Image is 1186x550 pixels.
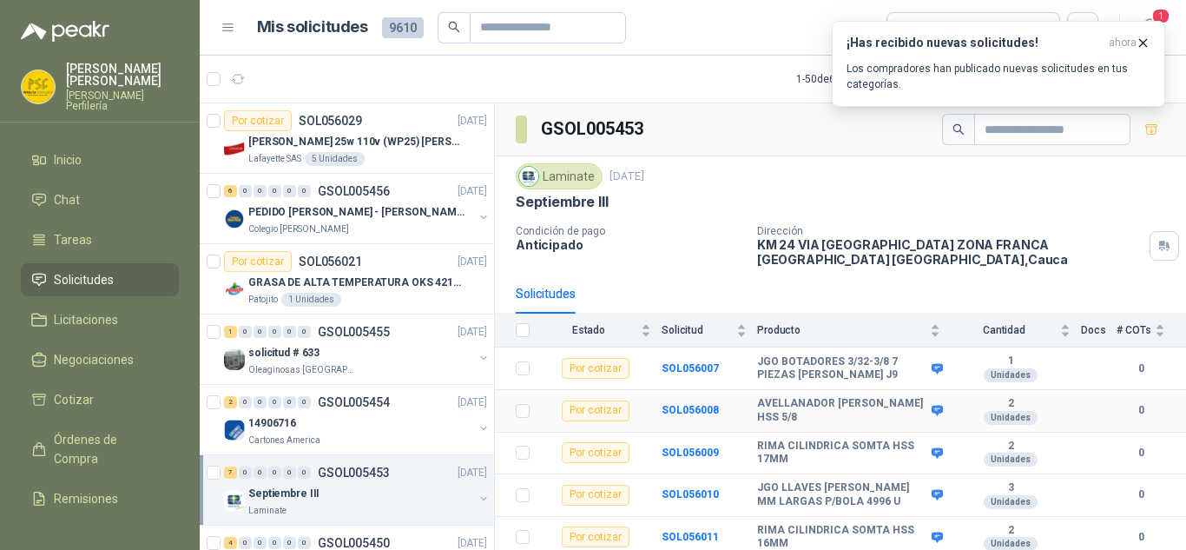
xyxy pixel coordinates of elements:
p: Laminate [248,504,287,518]
div: 0 [239,326,252,338]
div: 1 Unidades [281,293,341,307]
div: 0 [254,185,267,197]
p: SOL056029 [299,115,362,127]
div: 0 [268,467,281,479]
a: Licitaciones [21,303,179,336]
div: 7 [224,467,237,479]
div: 2 [224,396,237,408]
img: Company Logo [224,490,245,511]
th: Producto [757,314,951,348]
p: KM 24 VIA [GEOGRAPHIC_DATA] ZONA FRANCA [GEOGRAPHIC_DATA] [GEOGRAPHIC_DATA] , Cauca [757,237,1143,267]
p: Dirección [757,225,1143,237]
div: 1 - 50 de 6765 [796,65,909,93]
div: Laminate [516,163,603,189]
a: Chat [21,183,179,216]
span: # COTs [1117,324,1151,336]
span: Producto [757,324,926,336]
div: Por cotizar [224,110,292,131]
img: Company Logo [224,209,245,229]
a: Cotizar [21,383,179,416]
p: Septiembre III [248,486,320,502]
a: Por cotizarSOL056021[DATE] Company LogoGRASA DE ALTA TEMPERATURA OKS 4210 X 5 KGPatojito1 Unidades [200,244,494,315]
th: Solicitud [662,314,757,348]
p: [DATE] [609,169,644,185]
a: 2 0 0 0 0 0 GSOL005454[DATE] Company Logo14906716Cartones America [224,392,491,447]
p: GSOL005453 [318,467,390,479]
div: 4 [224,537,237,549]
a: 7 0 0 0 0 0 GSOL005453[DATE] Company LogoSeptiembre IIILaminate [224,462,491,518]
div: Unidades [984,411,1038,425]
p: [DATE] [458,324,487,341]
div: 0 [239,537,252,549]
p: 14906716 [248,415,296,432]
p: GRASA DE ALTA TEMPERATURA OKS 4210 X 5 KG [248,275,465,291]
b: 2 [951,524,1071,538]
div: 0 [268,326,281,338]
span: Solicitudes [54,270,114,289]
p: Colegio [PERSON_NAME] [248,222,349,236]
p: GSOL005456 [318,185,390,197]
a: Negociaciones [21,343,179,376]
a: 1 0 0 0 0 0 GSOL005455[DATE] Company Logosolicitud # 633Oleaginosas [GEOGRAPHIC_DATA][PERSON_NAME] [224,321,491,377]
span: search [952,123,965,136]
th: Cantidad [951,314,1081,348]
p: GSOL005454 [318,396,390,408]
button: ¡Has recibido nuevas solicitudes!ahora Los compradores han publicado nuevas solicitudes en tus ca... [832,21,1165,107]
a: 6 0 0 0 0 0 GSOL005456[DATE] Company LogoPEDIDO [PERSON_NAME] - [PERSON_NAME]Colegio [PERSON_NAME] [224,181,491,236]
div: 0 [239,185,252,197]
h3: GSOL005453 [541,116,646,142]
b: 0 [1117,529,1165,546]
span: Cotizar [54,390,94,409]
b: 2 [951,397,1071,411]
p: [DATE] [458,254,487,270]
span: Tareas [54,230,92,249]
p: GSOL005450 [318,537,390,549]
b: SOL056009 [662,447,719,459]
div: Por cotizar [562,358,629,379]
div: 0 [268,185,281,197]
div: 0 [298,537,311,549]
span: Cantidad [951,324,1057,336]
b: JGO LLAVES [PERSON_NAME] MM LARGAS P/BOLA 4996 U [757,481,927,508]
p: [PERSON_NAME] 25w 110v (WP25) [PERSON_NAME] [248,134,465,150]
span: 9610 [382,17,424,38]
div: Por cotizar [224,251,292,272]
b: 0 [1117,487,1165,503]
a: Tareas [21,223,179,256]
span: Órdenes de Compra [54,430,162,468]
a: Por cotizarSOL056029[DATE] Company Logo[PERSON_NAME] 25w 110v (WP25) [PERSON_NAME]Lafayette SAS5 ... [200,103,494,174]
p: [DATE] [458,465,487,481]
b: SOL056011 [662,531,719,543]
span: Licitaciones [54,310,118,329]
span: Negociaciones [54,350,134,369]
img: Company Logo [224,279,245,300]
div: Por cotizar [562,485,629,506]
a: Órdenes de Compra [21,423,179,475]
div: Solicitudes [516,284,576,303]
div: Por cotizar [562,442,629,463]
div: Unidades [984,453,1038,467]
div: 0 [254,326,267,338]
span: 1 [1151,8,1170,24]
div: 0 [298,467,311,479]
b: RIMA CILINDRICA SOMTA HSS 17MM [757,440,927,467]
a: Inicio [21,143,179,176]
p: PEDIDO [PERSON_NAME] - [PERSON_NAME] [248,204,465,221]
p: GSOL005455 [318,326,390,338]
span: Estado [540,324,637,336]
div: 0 [239,467,252,479]
a: SOL056007 [662,362,719,374]
div: 0 [283,396,296,408]
b: SOL056010 [662,488,719,500]
p: [DATE] [458,183,487,200]
span: search [448,21,460,33]
div: 0 [298,396,311,408]
div: 0 [298,185,311,197]
div: 1 [224,326,237,338]
div: 0 [283,326,296,338]
a: SOL056008 [662,404,719,416]
div: 0 [239,396,252,408]
div: Todas [898,18,934,37]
